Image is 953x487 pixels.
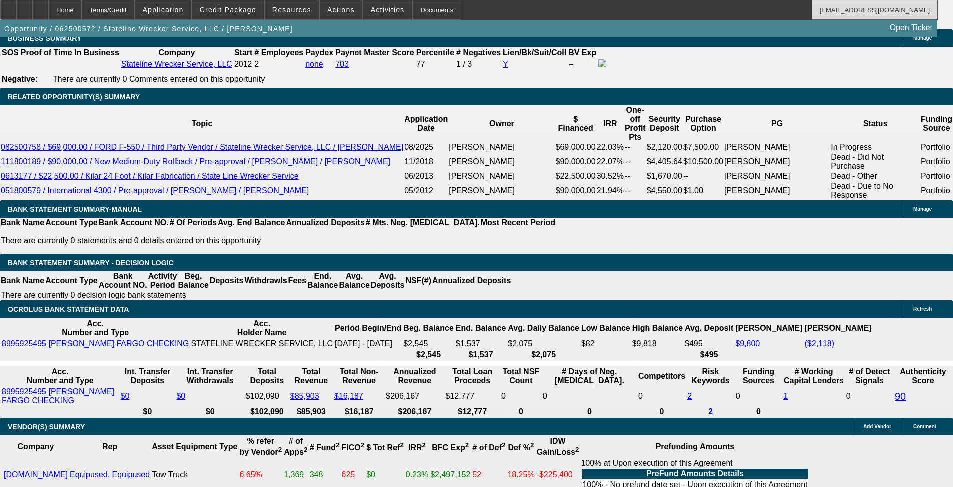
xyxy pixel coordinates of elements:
td: 21.94% [596,181,624,200]
th: 0 [638,407,686,417]
a: $16,187 [334,392,363,400]
th: $ Financed [555,105,596,142]
th: Avg. Balance [338,271,370,290]
b: # Negatives [456,48,501,57]
th: Status [830,105,920,142]
span: Resources [272,6,311,14]
td: $1,670.00 [646,171,683,181]
a: 082500758 / $69,000.00 / FORD F-550 / Third Party Vendor / Stateline Wrecker Service, LLC / [PERS... [1,143,403,151]
th: [PERSON_NAME] [735,319,803,338]
a: 1 [783,392,788,400]
td: $102,090 [245,387,289,406]
th: # Of Periods [169,218,217,228]
th: # Mts. Neg. [MEDICAL_DATA]. [365,218,480,228]
a: $85,903 [290,392,319,400]
td: 0 [638,387,686,406]
a: 8995925495 [PERSON_NAME] FARGO CHECKING [2,387,114,405]
b: Prefunding Amounts [656,442,735,451]
th: $12,777 [445,407,500,417]
th: Acc. Number and Type [1,319,189,338]
td: 0 [542,387,637,406]
td: 0 [846,387,893,406]
th: Avg. Deposit [684,319,734,338]
td: 30.52% [596,171,624,181]
b: BFC Exp [432,443,469,452]
td: 2012 [234,59,253,70]
td: 0 [501,387,541,406]
th: Acc. Number and Type [1,367,119,386]
sup: 2 [336,441,339,449]
th: Security Deposit [646,105,683,142]
sup: 2 [465,441,469,449]
td: 05/2012 [404,181,448,200]
b: $ Tot Ref [366,443,404,452]
td: Dead - Due to No Response [830,181,920,200]
th: Total Loan Proceeds [445,367,500,386]
b: Company [18,442,54,451]
th: Period Begin/End [334,319,402,338]
th: 0 [542,407,637,417]
sup: 2 [502,441,505,449]
th: $102,090 [245,407,289,417]
a: [DOMAIN_NAME] [4,470,68,479]
a: $0 [121,392,130,400]
td: 11/2018 [404,152,448,171]
b: Company [158,48,195,57]
b: Percentile [416,48,454,57]
td: $4,405.64 [646,152,683,171]
th: Purchase Option [683,105,724,142]
span: 2 [254,60,259,68]
b: Paynet Master Score [335,48,414,57]
span: Manage [913,35,932,41]
th: $16,187 [334,407,384,417]
th: 0 [501,407,541,417]
td: [PERSON_NAME] [448,171,555,181]
a: 111800189 / $90,000.00 / New Medium-Duty Rollback / Pre-approval / [PERSON_NAME] / [PERSON_NAME] [1,157,390,166]
td: -- [683,171,724,181]
td: $2,075 [507,339,580,349]
th: # Working Capital Lenders [783,367,845,386]
td: Portfolio [920,142,953,152]
th: Total Non-Revenue [334,367,384,386]
div: 77 [416,60,454,69]
b: Rep [102,442,117,451]
span: Application [142,6,183,14]
span: Add Vendor [863,424,891,429]
th: Bank Account NO. [98,218,169,228]
td: $90,000.00 [555,181,596,200]
button: Actions [320,0,362,19]
th: IRR [596,105,624,142]
th: Account Type [45,218,98,228]
b: FICO [342,443,365,452]
td: -- [624,152,646,171]
a: 8995925495 [PERSON_NAME] FARGO CHECKING [2,339,189,348]
th: Risk Keywords [687,367,734,386]
b: # Employees [254,48,303,57]
td: $495 [684,339,734,349]
span: OCROLUS BANK STATEMENT DATA [8,305,129,313]
th: High Balance [632,319,683,338]
th: SOS [1,48,19,58]
th: Beg. Balance [177,271,209,290]
button: Resources [265,0,319,19]
td: [PERSON_NAME] [448,181,555,200]
sup: 2 [278,446,282,453]
b: # of Apps [284,437,307,456]
b: Lien/Bk/Suit/Coll [503,48,566,57]
th: Low Balance [581,319,631,338]
b: IDW Gain/Loss [537,437,579,456]
span: BANK STATEMENT SUMMARY-MANUAL [8,205,142,213]
th: Acc. Holder Name [190,319,333,338]
span: Activities [371,6,405,14]
th: Funding Source [920,105,953,142]
a: 703 [335,60,349,68]
th: PG [724,105,830,142]
span: Opportunity / 062500572 / Stateline Wrecker Service, LLC / [PERSON_NAME] [4,25,293,33]
a: Y [503,60,508,68]
td: In Progress [830,142,920,152]
td: [PERSON_NAME] [724,152,830,171]
span: Refresh [913,306,932,312]
td: Dead - Other [830,171,920,181]
th: Withdrawls [244,271,287,290]
th: Sum of the Total NSF Count and Total Overdraft Fee Count from Ocrolus [501,367,541,386]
